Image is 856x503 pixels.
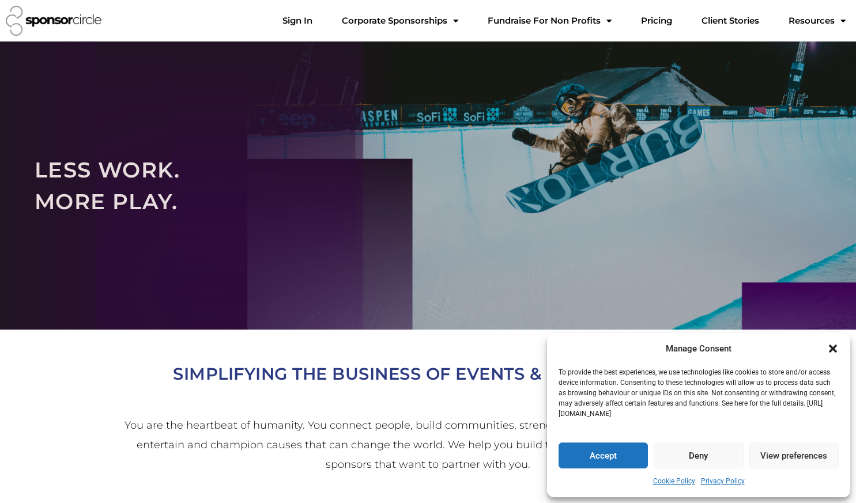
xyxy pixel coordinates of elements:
[827,343,839,354] div: Close dialogue
[273,9,855,32] nav: Menu
[105,360,751,388] h2: SIMPLIFYING THE BUSINESS OF EVENTS & SPORTS TEAMS
[701,474,745,489] a: Privacy Policy
[559,367,838,419] p: To provide the best experiences, we use technologies like cookies to store and/or access device i...
[559,443,648,468] button: Accept
[632,9,681,32] a: Pricing
[333,9,467,32] a: Corporate SponsorshipsMenu Toggle
[121,415,736,475] h2: You are the heartbeat of humanity. You connect people, build communities, strengthen business eco...
[654,443,743,468] button: Deny
[779,9,855,32] a: Resources
[478,9,621,32] a: Fundraise For Non ProfitsMenu Toggle
[666,342,731,356] div: Manage Consent
[653,474,695,489] a: Cookie Policy
[6,6,101,36] img: Sponsor Circle logo
[749,443,839,468] button: View preferences
[273,9,322,32] a: Sign In
[692,9,768,32] a: Client Stories
[35,154,821,218] h2: LESS WORK. MORE PLAY.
